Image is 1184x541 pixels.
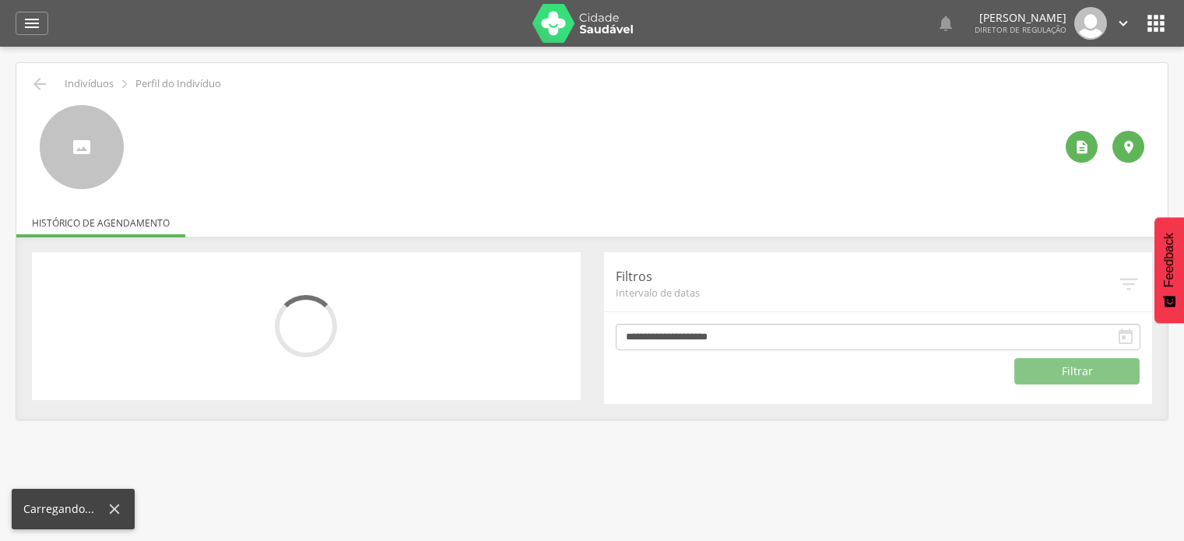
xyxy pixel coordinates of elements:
a:  [1115,7,1132,40]
span: Intervalo de datas [616,286,1118,300]
i:  [936,14,955,33]
p: Perfil do Indivíduo [135,78,221,90]
button: Filtrar [1014,358,1140,385]
p: Indivíduos [65,78,114,90]
i:  [1117,272,1140,296]
i: Voltar [30,75,49,93]
i:  [1121,139,1137,155]
i:  [116,76,133,93]
span: Diretor de regulação [975,24,1066,35]
a:  [16,12,48,35]
p: [PERSON_NAME] [975,12,1066,23]
i:  [1074,139,1090,155]
p: Filtros [616,268,1118,286]
span: Feedback [1162,233,1176,287]
a:  [936,7,955,40]
i:  [1116,328,1135,346]
button: Feedback - Mostrar pesquisa [1154,217,1184,323]
i:  [23,14,41,33]
div: Ver histórico de cadastramento [1066,131,1098,163]
div: Carregando... [23,501,106,517]
div: Localização [1112,131,1144,163]
i:  [1144,11,1168,36]
i:  [1115,15,1132,32]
